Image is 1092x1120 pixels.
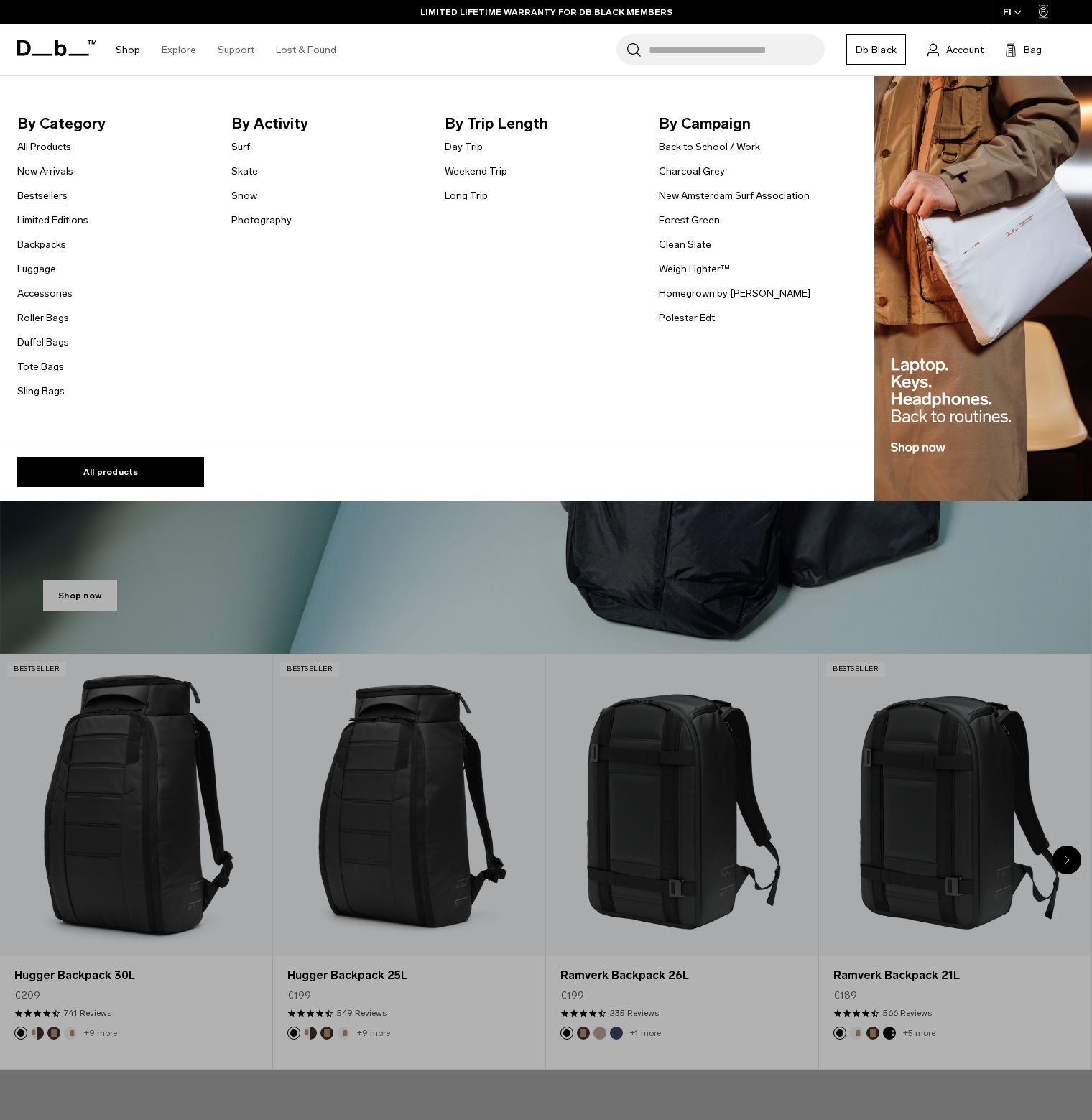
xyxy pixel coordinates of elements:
[231,164,258,179] a: Skate
[17,262,56,277] a: Luggage
[116,24,140,75] a: Shop
[231,213,292,228] a: Photography
[946,42,984,57] span: Account
[105,24,347,75] nav: Main Navigation
[276,24,336,75] a: Lost & Found
[1024,42,1042,57] span: Bag
[420,6,672,19] a: LIMITED LIFETIME WARRANTY FOR DB BLACK MEMBERS
[659,310,717,325] a: Polestar Edt.
[231,188,257,203] a: Snow
[17,286,73,301] a: Accessories
[17,457,204,487] a: All products
[17,139,71,154] a: All Products
[17,359,64,374] a: Tote Bags
[231,139,250,154] a: Surf
[846,34,906,65] a: Db Black
[659,286,810,301] a: Homegrown by [PERSON_NAME]
[659,164,725,179] a: Charcoal Grey
[218,24,254,75] a: Support
[17,237,66,252] a: Backpacks
[659,262,730,277] a: Weigh Lighter™
[1005,41,1042,58] button: Bag
[927,41,984,58] a: Account
[17,188,68,203] a: Bestsellers
[445,188,488,203] a: Long Trip
[659,188,810,203] a: New Amsterdam Surf Association
[162,24,196,75] a: Explore
[659,139,760,154] a: Back to School / Work
[17,310,69,325] a: Roller Bags
[445,112,636,135] span: By Trip Length
[17,112,208,135] span: By Category
[17,335,69,350] a: Duffel Bags
[659,112,850,135] span: By Campaign
[445,139,483,154] a: Day Trip
[17,164,73,179] a: New Arrivals
[659,237,711,252] a: Clean Slate
[659,213,720,228] a: Forest Green
[17,384,65,399] a: Sling Bags
[17,213,88,228] a: Limited Editions
[231,112,422,135] span: By Activity
[445,164,507,179] a: Weekend Trip
[874,76,1092,502] img: Db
